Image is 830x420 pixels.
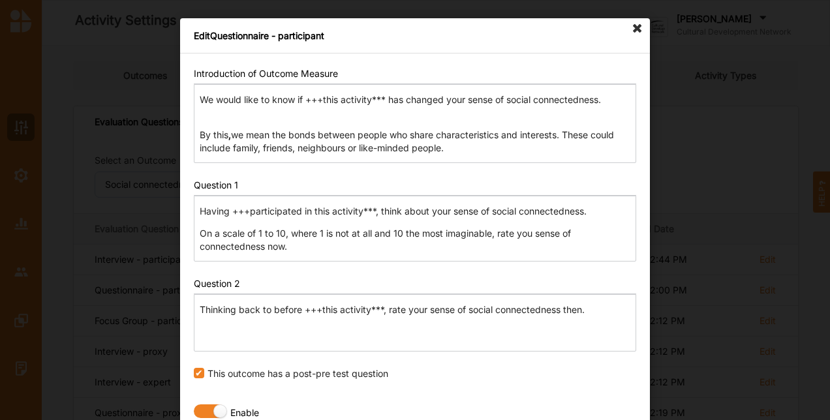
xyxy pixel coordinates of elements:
label: Question 1 [194,179,238,190]
p: On a scale of 1 to 10, where 1 is not at all and 10 the most imaginable, rate you sense of connec... [200,227,630,253]
div: Editor editing area: main. Press Alt+0 for help. [194,84,636,163]
label: Introduction of Outcome Measure [194,68,338,79]
label: Question 2 [194,278,240,289]
p: We would like to know if +++this activity*** has changed your sense of social connectedness. [200,93,630,106]
div: Editor editing area: main. Press Alt+0 for help. [194,196,636,262]
div: This outcome has a post-pre test question [194,367,636,380]
div: Edit Questionnaire - participant [180,18,650,53]
strong: , [228,129,231,140]
p: By this we mean the bonds between people who share characteristics and interests. These could inc... [200,115,630,155]
p: Having +++participated in this activity***, think about your sense of social connectedness. [200,205,630,218]
div: Editor editing area: main. Press Alt+0 for help. [194,294,636,351]
p: Thinking back to before +++this activity***, rate your sense of social connectedness then. [200,303,630,342]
